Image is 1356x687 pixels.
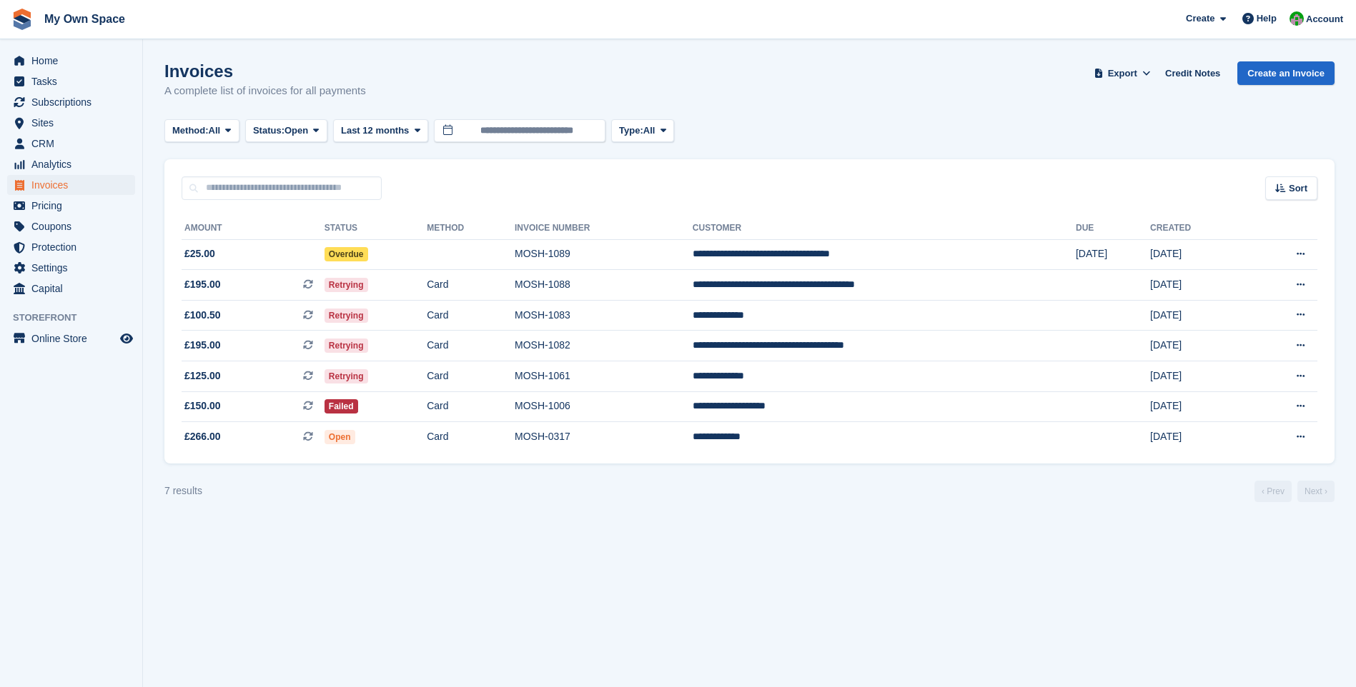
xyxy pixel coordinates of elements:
td: [DATE] [1150,422,1247,452]
a: My Own Space [39,7,131,31]
a: menu [7,279,135,299]
span: Invoices [31,175,117,195]
a: menu [7,216,135,236]
img: Paula Harris [1290,11,1304,26]
span: Subscriptions [31,92,117,112]
h1: Invoices [164,61,366,81]
th: Invoice Number [515,217,693,240]
td: Card [427,331,515,361]
span: Open [284,124,308,138]
td: MOSH-1006 [515,391,693,422]
span: Retrying [325,369,368,383]
th: Due [1076,217,1150,240]
th: Customer [693,217,1076,240]
span: Create [1186,11,1214,26]
td: MOSH-1061 [515,361,693,392]
a: Previous [1254,481,1292,502]
a: menu [7,113,135,133]
span: Retrying [325,309,368,323]
span: Status: [253,124,284,138]
a: menu [7,196,135,216]
a: Next [1297,481,1335,502]
td: MOSH-1089 [515,239,693,270]
span: Storefront [13,311,142,325]
td: [DATE] [1150,331,1247,361]
a: Credit Notes [1159,61,1226,85]
div: 7 results [164,483,202,498]
th: Created [1150,217,1247,240]
span: £195.00 [184,338,221,353]
img: stora-icon-8386f47178a22dfd0bd8f6a31ec36ba5ce8667c1dd55bd0f319d3a0aa187defe.svg [11,9,33,30]
td: [DATE] [1150,361,1247,392]
a: Preview store [118,330,135,347]
td: Card [427,270,515,301]
span: £25.00 [184,246,215,261]
span: Sort [1289,181,1307,196]
span: Settings [31,258,117,278]
span: Pricing [31,196,117,216]
a: Create an Invoice [1237,61,1335,85]
span: Account [1306,12,1343,26]
span: Failed [325,399,358,413]
span: Help [1257,11,1277,26]
a: menu [7,258,135,278]
span: Retrying [325,278,368,292]
button: Type: All [611,119,674,143]
a: menu [7,175,135,195]
th: Method [427,217,515,240]
td: MOSH-1083 [515,300,693,331]
button: Export [1091,61,1154,85]
span: Home [31,51,117,71]
span: £150.00 [184,398,221,413]
td: Card [427,361,515,392]
span: Analytics [31,154,117,174]
span: CRM [31,134,117,154]
a: menu [7,71,135,91]
a: menu [7,154,135,174]
span: Open [325,430,355,444]
span: Last 12 months [341,124,409,138]
a: menu [7,134,135,154]
nav: Page [1252,481,1337,502]
span: Online Store [31,329,117,348]
span: Tasks [31,71,117,91]
span: Type: [619,124,643,138]
td: Card [427,300,515,331]
a: menu [7,329,135,348]
span: Export [1108,66,1137,81]
th: Amount [182,217,325,240]
span: Capital [31,279,117,299]
span: Method: [172,124,209,138]
td: [DATE] [1150,270,1247,301]
td: [DATE] [1150,391,1247,422]
span: All [643,124,655,138]
span: £125.00 [184,368,221,383]
td: [DATE] [1076,239,1150,270]
span: £100.50 [184,308,221,323]
span: Overdue [325,247,368,261]
span: £266.00 [184,429,221,444]
td: MOSH-1082 [515,331,693,361]
a: menu [7,237,135,257]
button: Method: All [164,119,239,143]
td: MOSH-1088 [515,270,693,301]
button: Status: Open [245,119,327,143]
td: MOSH-0317 [515,422,693,452]
span: Protection [31,237,117,257]
p: A complete list of invoices for all payments [164,83,366,99]
td: Card [427,422,515,452]
a: menu [7,92,135,112]
button: Last 12 months [333,119,428,143]
span: All [209,124,221,138]
td: [DATE] [1150,300,1247,331]
span: Sites [31,113,117,133]
td: Card [427,391,515,422]
td: [DATE] [1150,239,1247,270]
span: £195.00 [184,277,221,292]
span: Coupons [31,216,117,236]
th: Status [325,217,427,240]
span: Retrying [325,339,368,353]
a: menu [7,51,135,71]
